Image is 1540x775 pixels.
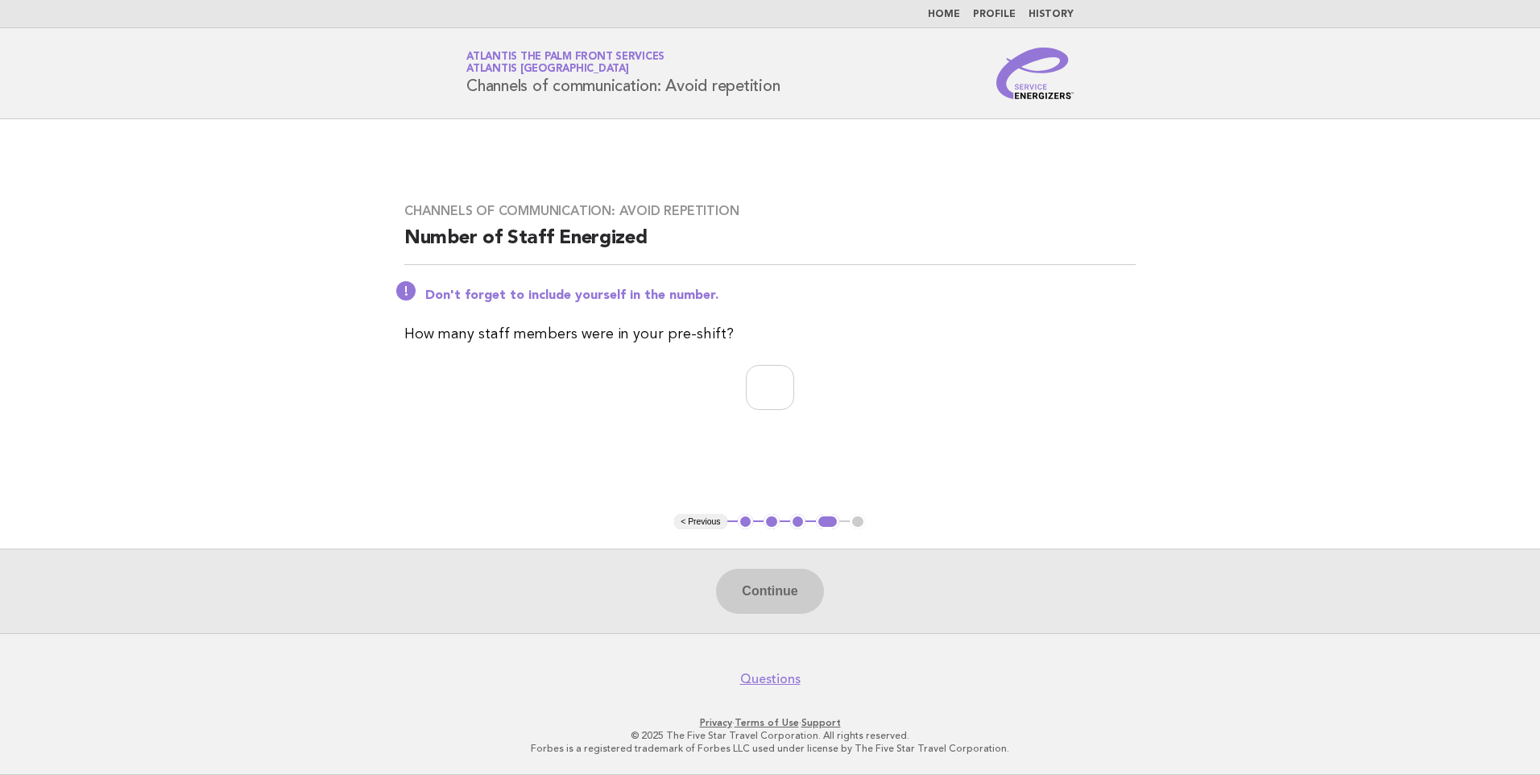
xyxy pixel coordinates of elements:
button: 2 [764,514,780,530]
a: Support [801,717,841,728]
p: How many staff members were in your pre-shift? [404,323,1136,346]
h2: Number of Staff Energized [404,226,1136,265]
button: 4 [816,514,839,530]
a: Atlantis The Palm Front ServicesAtlantis [GEOGRAPHIC_DATA] [466,52,664,74]
a: Terms of Use [735,717,799,728]
h1: Channels of communication: Avoid repetition [466,52,780,94]
p: · · [277,716,1263,729]
button: < Previous [674,514,727,530]
button: 3 [790,514,806,530]
p: © 2025 The Five Star Travel Corporation. All rights reserved. [277,729,1263,742]
p: Don't forget to include yourself in the number. [425,288,1136,304]
a: Questions [740,671,801,687]
p: Forbes is a registered trademark of Forbes LLC used under license by The Five Star Travel Corpora... [277,742,1263,755]
h3: Channels of communication: Avoid repetition [404,203,1136,219]
span: Atlantis [GEOGRAPHIC_DATA] [466,64,629,75]
a: History [1029,10,1074,19]
a: Home [928,10,960,19]
button: 1 [738,514,754,530]
a: Profile [973,10,1016,19]
a: Privacy [700,717,732,728]
img: Service Energizers [996,48,1074,99]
